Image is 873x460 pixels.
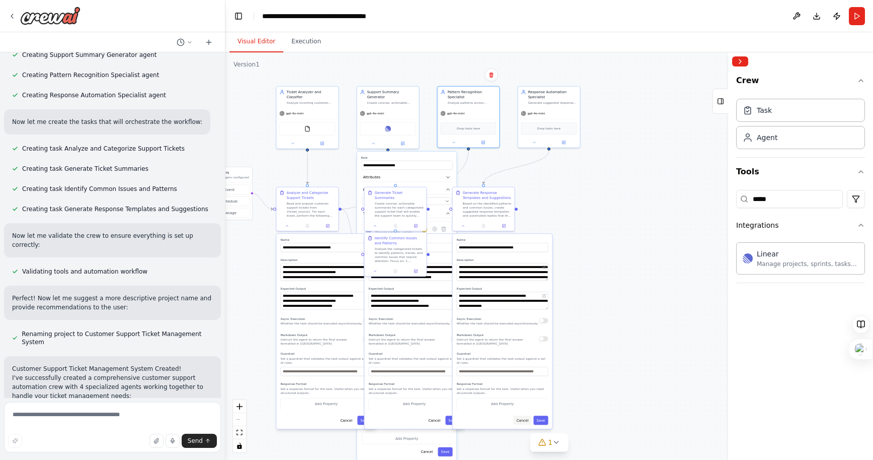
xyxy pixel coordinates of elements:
span: Event [224,187,234,192]
h2: Customer Support Ticket Management System Created! [12,364,213,373]
span: Creating task Identify Common Issues and Patterns [22,185,177,193]
button: Event [203,185,250,194]
div: Based on the identified patterns and common issues, create suggested response templates and autom... [462,202,511,218]
button: Schedule [203,196,250,206]
button: Model [361,185,452,194]
button: Add Property [280,398,372,410]
span: Creating task Analyze and Categorize Support Tickets [22,145,185,153]
p: Set a guardrail that validates the task output against a set of rules. [280,357,372,365]
span: Model [363,187,373,192]
div: Analyze patterns across multiple support tickets to identify common issues, recurring problems, a... [447,101,496,105]
g: Edge from 4a3d0b79-3fa6-4cf9-b81f-8266dfc1a501 to 7f2b40e7-9207-4a60-b295-9ab40b16515c [342,207,361,257]
span: Validating tools and automation workflow [22,268,147,276]
label: Role [361,156,452,160]
div: Create concise, actionable summaries for each categorized support ticket that will enable the sup... [374,202,423,218]
div: Identify Common Issues and Patterns [374,236,423,246]
p: Instruct the agent to return the final answer formatted in [GEOGRAPHIC_DATA] [456,338,539,346]
div: Analyze and Categorize Support TicketsRead and analyze customer support tickets from {ticket_sour... [276,187,339,232]
label: Expected Output [456,287,548,291]
button: Open in side panel [388,141,417,147]
span: Async Execution [456,317,481,320]
label: Response Format [456,382,548,386]
span: 1 [548,437,552,447]
div: Ticket Analyzer and Classifier [286,90,335,100]
button: Integrations [736,212,865,238]
span: gpt-4o-mini [527,111,545,115]
button: Save [533,416,548,425]
button: Open in side panel [495,223,512,229]
label: Expected Output [368,287,460,291]
span: Async Execution [368,317,393,320]
g: Edge from 68d4a4ca-1867-4286-b050-44f6fa9f797f to 685c6986-3b3d-402d-bbb0-ffce72429b1f [481,151,551,184]
button: Add Property [362,433,451,444]
button: Tools [736,158,865,186]
p: Set a guardrail that validates the task output against a set of rules. [456,357,548,365]
span: gpt-4o-mini [447,111,464,115]
label: Name [456,238,548,242]
button: Open in side panel [308,141,337,147]
div: Generate Ticket SummariesCreate concise, actionable summaries for each categorized support ticket... [364,187,427,232]
button: Open in side panel [407,268,424,274]
div: Pattern Recognition SpecialistAnalyze patterns across multiple support tickets to identify common... [437,86,500,148]
button: Open in side panel [469,140,498,146]
span: Creating Response Automation Specialist agent [22,91,166,99]
label: Description [280,258,372,262]
span: Renaming project to Customer Support Ticket Management System [22,330,213,346]
img: FileReadTool [304,126,310,132]
p: Set a response format for the task. Useful when you need structured outputs. [456,387,548,395]
span: Schedule [221,199,237,204]
span: Markdown Output [456,333,484,337]
p: Now let me create the tasks that will orchestrate the workflow: [12,117,202,126]
img: Linear [385,126,391,132]
button: Attributes [361,173,452,182]
button: Crew [736,71,865,95]
span: Attributes [363,175,380,180]
label: Guardrail [456,352,548,356]
div: Support Summary Generator [367,90,416,100]
label: Name [280,238,372,242]
button: Start a new chat [201,36,217,48]
button: fit view [233,426,246,439]
button: OpenAI - gpt-4o-mini (OpenAI) [362,198,451,205]
label: Guardrail [280,352,372,356]
button: Cancel [337,416,355,425]
p: Instruct the agent to return the final answer formatted in [GEOGRAPHIC_DATA] [368,338,451,346]
span: Creating task Generate Ticket Summaries [22,165,148,173]
p: Set a guardrail that validates the task output against a set of rules. [368,357,460,365]
div: Tools [736,186,865,291]
span: gpt-4o-mini [366,111,384,115]
span: Creating Support Summary Generator agent [22,51,156,59]
div: Integrations [736,220,778,230]
img: Linear [743,253,753,264]
p: Whether the task should be executed asynchronously. [280,321,362,325]
p: Set a response format for the agent. [362,426,451,430]
button: Click to speak your automation idea [166,434,180,448]
button: Collapse right sidebar [732,56,748,67]
button: Upload files [149,434,164,448]
button: Improve this prompt [8,434,22,448]
button: Open in side panel [549,140,578,146]
div: Integrations [736,238,865,283]
button: No output available [473,223,494,229]
label: Expected Output [280,287,372,291]
button: Cancel [425,416,443,425]
div: Task [757,105,772,115]
nav: breadcrumb [262,11,413,21]
div: Create concise, actionable summaries of customer support tickets that highlight key issues, custo... [367,101,416,105]
p: Instruct the agent to return the final answer formatted in [GEOGRAPHIC_DATA] [280,338,363,346]
label: Response Format [368,382,460,386]
button: Save [445,416,460,425]
button: Delete tool [439,225,448,234]
label: Guardrail [368,352,460,356]
button: Add Property [456,398,548,410]
g: Edge from 4a3d0b79-3fa6-4cf9-b81f-8266dfc1a501 to 8a4ad3e6-1748-4235-861d-9c66e0193880 [342,204,361,212]
div: Ticket Analyzer and ClassifierAnalyze incoming customer support tickets from {ticket_source}, cat... [276,86,339,149]
div: Generate Response Templates and Suggestions [462,190,511,201]
span: Drop tools here [457,126,480,131]
div: Response Automation Specialist [528,90,577,100]
p: No triggers configured [215,175,249,179]
p: Whether the task should be executed asynchronously. [456,321,538,325]
button: No output available [297,223,318,229]
span: Creating Pattern Recognition Specialist agent [22,71,159,79]
div: Generate Response Templates and SuggestionsBased on the identified patterns and common issues, cr... [452,187,515,232]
